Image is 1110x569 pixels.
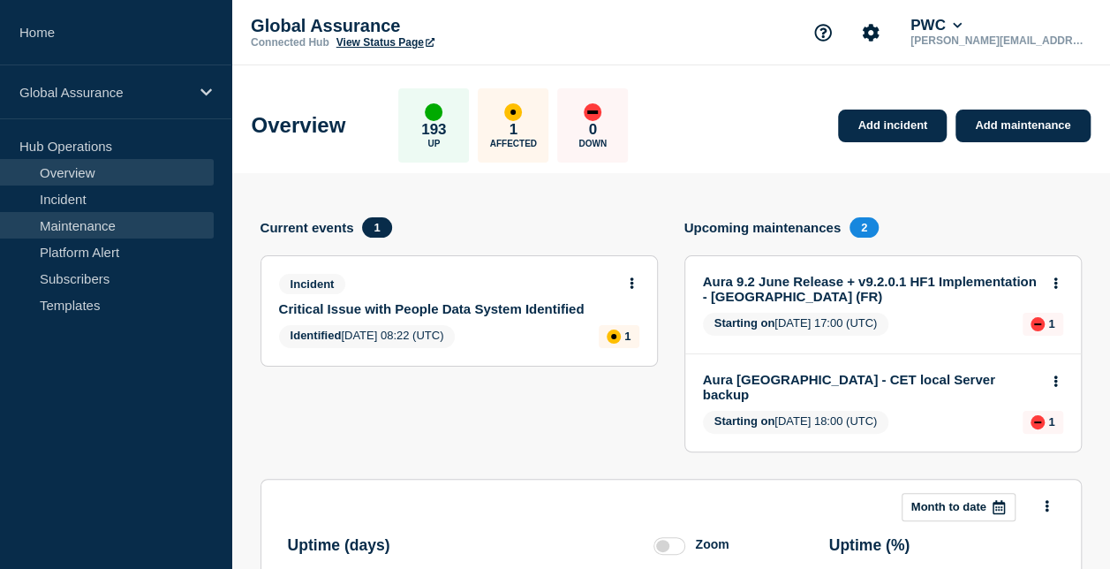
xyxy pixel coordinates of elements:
[251,16,604,36] p: Global Assurance
[1048,317,1054,330] p: 1
[251,36,329,49] p: Connected Hub
[804,14,842,51] button: Support
[589,121,597,139] p: 0
[490,139,537,148] p: Affected
[703,372,1039,402] a: Aura [GEOGRAPHIC_DATA] - CET local Server backup
[427,139,440,148] p: Up
[578,139,607,148] p: Down
[695,537,729,551] div: Zoom
[703,313,889,336] span: [DATE] 17:00 (UTC)
[714,414,775,428] span: Starting on
[911,500,986,513] p: Month to date
[1031,317,1045,331] div: down
[684,220,842,235] h4: Upcoming maintenances
[852,14,889,51] button: Account settings
[607,330,621,344] div: affected
[504,103,522,121] div: affected
[907,34,1091,47] p: [PERSON_NAME][EMAIL_ADDRESS][DOMAIN_NAME]
[703,411,889,434] span: [DATE] 18:00 (UTC)
[955,110,1090,142] a: Add maintenance
[624,330,631,343] p: 1
[279,325,456,348] span: [DATE] 08:22 (UTC)
[425,103,442,121] div: up
[714,316,775,330] span: Starting on
[279,274,346,294] span: Incident
[421,121,446,139] p: 193
[1048,415,1054,429] p: 1
[279,301,615,316] a: Critical Issue with People Data System Identified
[19,85,189,100] p: Global Assurance
[829,536,910,555] h3: Uptime ( % )
[252,113,346,138] h1: Overview
[510,121,517,139] p: 1
[336,36,434,49] a: View Status Page
[849,217,879,238] span: 2
[1031,415,1045,429] div: down
[291,329,342,342] span: Identified
[902,493,1016,521] button: Month to date
[288,536,390,555] h3: Uptime ( days )
[907,17,965,34] button: PWC
[362,217,391,238] span: 1
[261,220,354,235] h4: Current events
[703,274,1039,304] a: Aura 9.2 June Release + v9.2.0.1 HF1 Implementation - [GEOGRAPHIC_DATA] (FR)
[838,110,947,142] a: Add incident
[584,103,601,121] div: down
